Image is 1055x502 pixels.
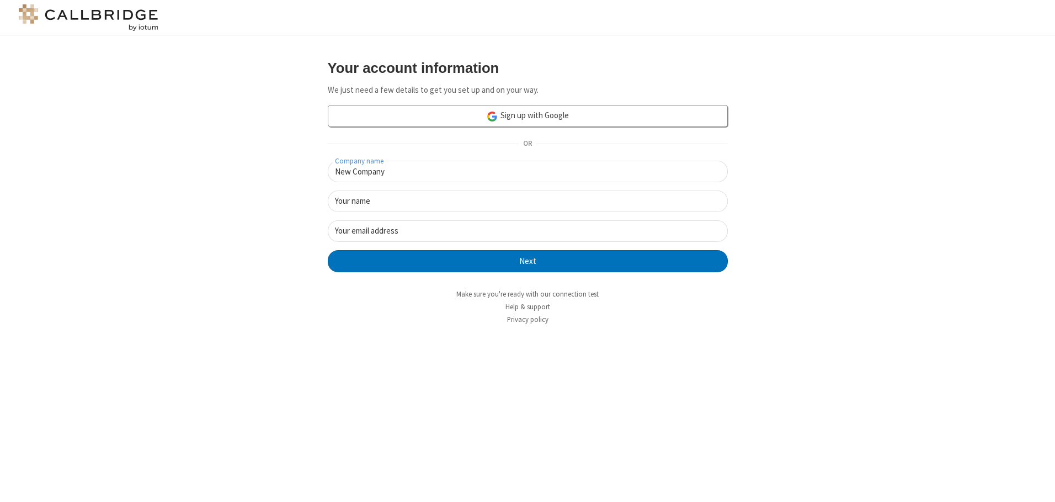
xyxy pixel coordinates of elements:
input: Company name [328,161,728,182]
a: Privacy policy [507,315,548,324]
input: Your name [328,191,728,212]
input: Your email address [328,220,728,242]
a: Help & support [505,302,550,311]
a: Sign up with Google [328,105,728,127]
h3: Your account information [328,60,728,76]
img: google-icon.png [486,110,498,123]
img: logo@2x.png [17,4,160,31]
button: Next [328,250,728,272]
span: OR [519,136,536,152]
a: Make sure you're ready with our connection test [456,289,599,299]
p: We just need a few details to get you set up and on your way. [328,84,728,97]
